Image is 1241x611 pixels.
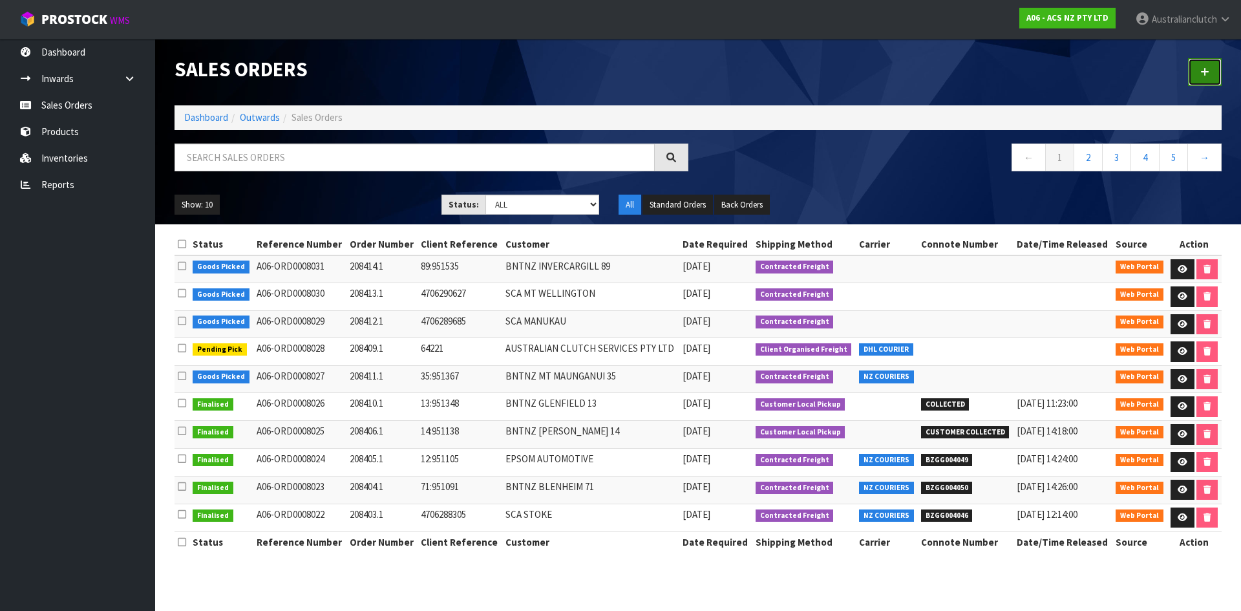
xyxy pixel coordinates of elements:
span: NZ COURIERS [859,509,914,522]
span: Goods Picked [193,261,249,273]
input: Search sales orders [175,144,655,171]
span: DHL COURIER [859,343,913,356]
a: 4 [1130,144,1160,171]
th: Carrier [856,531,918,552]
td: A06-ORD0008023 [253,476,346,504]
span: Contracted Freight [756,261,834,273]
td: 64221 [418,338,502,366]
span: [DATE] [683,480,710,493]
th: Reference Number [253,234,346,255]
span: Web Portal [1116,261,1163,273]
td: 208405.1 [346,448,418,476]
span: Customer Local Pickup [756,426,845,439]
span: Customer Local Pickup [756,398,845,411]
span: [DATE] 11:23:00 [1017,397,1077,409]
span: Goods Picked [193,316,249,328]
a: 3 [1102,144,1131,171]
td: 208403.1 [346,504,418,531]
span: Finalised [193,454,233,467]
span: BZGG004049 [921,454,973,467]
td: A06-ORD0008030 [253,283,346,311]
span: Contracted Freight [756,316,834,328]
span: NZ COURIERS [859,482,914,495]
th: Order Number [346,234,418,255]
th: Reference Number [253,531,346,552]
th: Customer [502,234,679,255]
span: [DATE] [683,425,710,437]
span: Finalised [193,509,233,522]
button: Back Orders [714,195,770,215]
span: [DATE] [683,508,710,520]
th: Connote Number [918,531,1013,552]
span: Client Organised Freight [756,343,852,356]
a: Outwards [240,111,280,123]
span: Web Portal [1116,482,1163,495]
th: Action [1167,531,1222,552]
th: Carrier [856,234,918,255]
th: Client Reference [418,234,502,255]
span: COLLECTED [921,398,970,411]
td: AUSTRALIAN CLUTCH SERVICES PTY LTD [502,338,679,366]
span: Sales Orders [292,111,343,123]
a: 1 [1045,144,1074,171]
span: Goods Picked [193,288,249,301]
a: Dashboard [184,111,228,123]
a: 2 [1074,144,1103,171]
span: [DATE] 14:18:00 [1017,425,1077,437]
a: 5 [1159,144,1188,171]
td: 208412.1 [346,310,418,338]
span: Australianclutch [1152,13,1217,25]
th: Source [1112,531,1167,552]
strong: Status: [449,199,479,210]
th: Customer [502,531,679,552]
span: CUSTOMER COLLECTED [921,426,1010,439]
span: NZ COURIERS [859,370,914,383]
button: All [619,195,641,215]
td: 13:951348 [418,393,502,421]
th: Source [1112,234,1167,255]
td: A06-ORD0008024 [253,448,346,476]
td: BNTNZ BLENHEIM 71 [502,476,679,504]
img: cube-alt.png [19,11,36,27]
nav: Page navigation [708,144,1222,175]
td: BNTNZ INVERCARGILL 89 [502,255,679,283]
span: Contracted Freight [756,288,834,301]
a: → [1187,144,1222,171]
td: 208404.1 [346,476,418,504]
th: Shipping Method [752,531,856,552]
td: SCA MT WELLINGTON [502,283,679,311]
span: [DATE] [683,370,710,382]
span: BZGG004050 [921,482,973,495]
span: NZ COURIERS [859,454,914,467]
td: BNTNZ GLENFIELD 13 [502,393,679,421]
span: Web Portal [1116,509,1163,522]
td: A06-ORD0008027 [253,365,346,393]
th: Status [189,234,253,255]
span: [DATE] [683,315,710,327]
td: EPSOM AUTOMOTIVE [502,448,679,476]
a: ← [1012,144,1046,171]
h1: Sales Orders [175,58,688,80]
span: [DATE] 14:24:00 [1017,453,1077,465]
th: Shipping Method [752,234,856,255]
span: [DATE] [683,260,710,272]
span: Web Portal [1116,370,1163,383]
td: 208413.1 [346,283,418,311]
td: BNTNZ [PERSON_NAME] 14 [502,421,679,449]
button: Standard Orders [642,195,713,215]
th: Connote Number [918,234,1013,255]
td: A06-ORD0008028 [253,338,346,366]
span: [DATE] [683,397,710,409]
td: A06-ORD0008029 [253,310,346,338]
td: 208406.1 [346,421,418,449]
span: Contracted Freight [756,509,834,522]
td: 89:951535 [418,255,502,283]
span: Finalised [193,482,233,495]
span: [DATE] [683,453,710,465]
td: 71:951091 [418,476,502,504]
th: Action [1167,234,1222,255]
td: 208410.1 [346,393,418,421]
td: 208414.1 [346,255,418,283]
small: WMS [110,14,130,27]
span: [DATE] [683,342,710,354]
